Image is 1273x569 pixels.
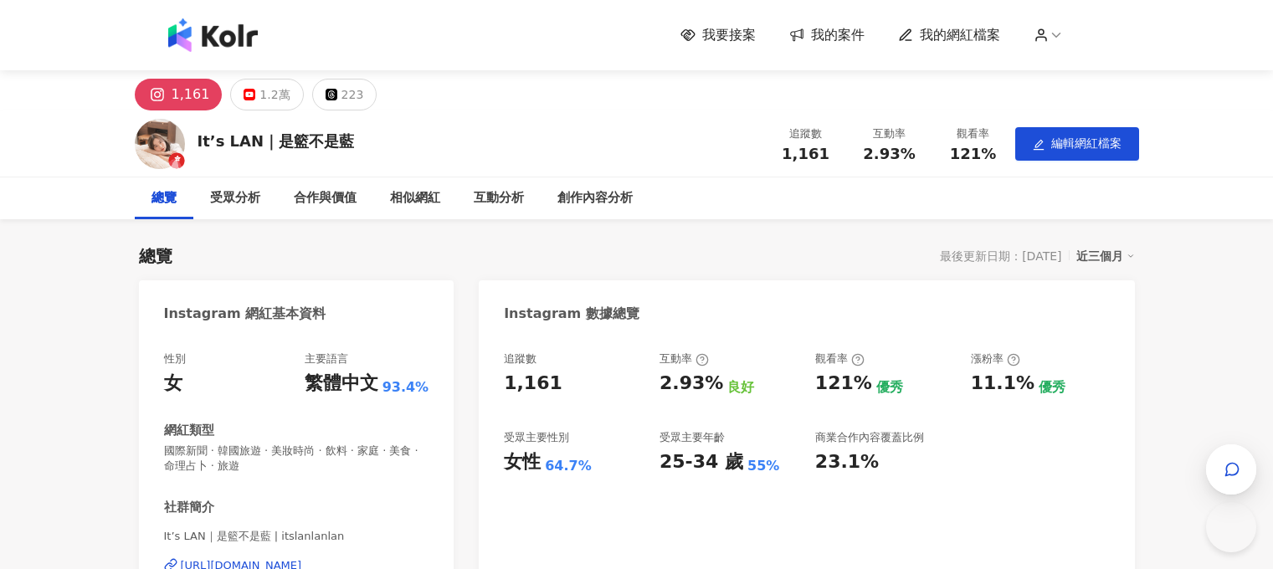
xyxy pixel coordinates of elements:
[942,126,1005,142] div: 觀看率
[305,371,378,397] div: 繁體中文
[727,378,754,397] div: 良好
[151,188,177,208] div: 總覽
[660,351,709,367] div: 互動率
[815,430,924,445] div: 商業合作內容覆蓋比例
[164,529,429,544] span: It’s LAN｜是籃不是藍 | itslanlanlan
[164,305,326,323] div: Instagram 網紅基本資料
[1015,127,1139,161] button: edit編輯網紅檔案
[858,126,921,142] div: 互動率
[1206,502,1256,552] iframe: Help Scout Beacon - Open
[390,188,440,208] div: 相似網紅
[1051,136,1122,150] span: 編輯網紅檔案
[815,351,865,367] div: 觀看率
[660,371,723,397] div: 2.93%
[815,449,879,475] div: 23.1%
[504,351,536,367] div: 追蹤數
[789,26,865,44] a: 我的案件
[898,26,1000,44] a: 我的網紅檔案
[164,499,214,516] div: 社群簡介
[971,351,1020,367] div: 漲粉率
[164,351,186,367] div: 性別
[702,26,756,44] span: 我要接案
[920,26,1000,44] span: 我的網紅檔案
[660,430,725,445] div: 受眾主要年齡
[305,351,348,367] div: 主要語言
[172,83,210,106] div: 1,161
[135,79,223,110] button: 1,161
[139,244,172,268] div: 總覽
[168,18,258,52] img: logo
[312,79,377,110] button: 223
[504,449,541,475] div: 女性
[259,83,290,106] div: 1.2萬
[815,371,872,397] div: 121%
[504,305,639,323] div: Instagram 數據總覽
[230,79,303,110] button: 1.2萬
[811,26,865,44] span: 我的案件
[774,126,838,142] div: 追蹤數
[545,457,592,475] div: 64.7%
[382,378,429,397] span: 93.4%
[210,188,260,208] div: 受眾分析
[135,119,185,169] img: KOL Avatar
[660,449,743,475] div: 25-34 歲
[294,188,357,208] div: 合作與價值
[680,26,756,44] a: 我要接案
[557,188,633,208] div: 創作內容分析
[1039,378,1065,397] div: 優秀
[474,188,524,208] div: 互動分析
[198,131,355,151] div: It’s LAN｜是籃不是藍
[863,146,915,162] span: 2.93%
[504,430,569,445] div: 受眾主要性別
[1033,139,1045,151] span: edit
[971,371,1034,397] div: 11.1%
[164,422,214,439] div: 網紅類型
[950,146,997,162] span: 121%
[341,83,364,106] div: 223
[164,443,429,474] span: 國際新聞 · 韓國旅遊 · 美妝時尚 · 飲料 · 家庭 · 美食 · 命理占卜 · 旅遊
[504,371,562,397] div: 1,161
[164,371,182,397] div: 女
[876,378,903,397] div: 優秀
[782,145,829,162] span: 1,161
[940,249,1061,263] div: 最後更新日期：[DATE]
[1076,245,1135,267] div: 近三個月
[747,457,779,475] div: 55%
